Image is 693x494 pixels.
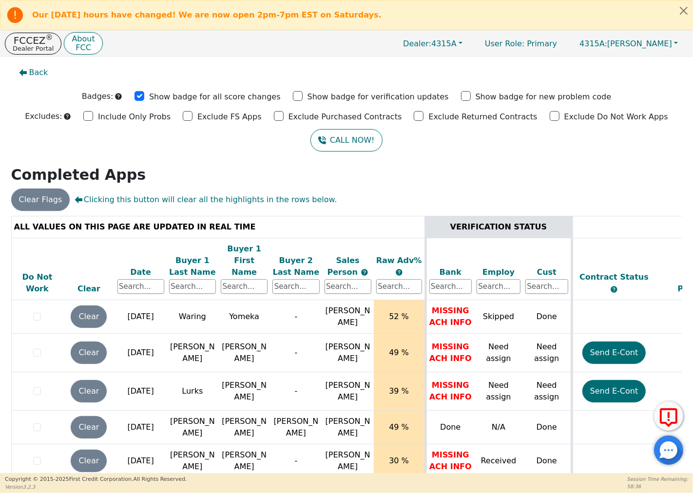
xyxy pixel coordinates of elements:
[525,279,568,294] input: Search...
[523,334,572,372] td: Need assign
[429,279,472,294] input: Search...
[169,255,216,278] div: Buyer 1 Last Name
[167,411,218,444] td: [PERSON_NAME]
[5,33,61,55] button: FCCEZ®Dealer Portal
[523,372,572,411] td: Need assign
[326,306,370,327] span: [PERSON_NAME]
[569,36,688,51] button: 4315A:[PERSON_NAME]
[221,243,268,278] div: Buyer 1 First Name
[272,279,319,294] input: Search...
[425,411,474,444] td: Done
[523,411,572,444] td: Done
[5,483,187,491] p: Version 3.2.3
[71,380,107,402] button: Clear
[82,91,114,102] p: Badges:
[270,300,322,334] td: -
[11,189,70,211] button: Clear Flags
[218,334,270,372] td: [PERSON_NAME]
[475,34,567,53] a: User Role: Primary
[474,444,523,478] td: Received
[476,91,612,103] p: Show badge for new problem code
[326,342,370,363] span: [PERSON_NAME]
[71,305,107,328] button: Clear
[525,266,568,278] div: Cust
[477,279,520,294] input: Search...
[376,256,422,265] span: Raw Adv%
[218,372,270,411] td: [PERSON_NAME]
[389,456,409,465] span: 30 %
[425,444,474,478] td: MISSING ACH INFO
[167,444,218,478] td: [PERSON_NAME]
[32,10,382,19] b: Our [DATE] hours have changed! We are now open 2pm-7pm EST on Saturdays.
[218,300,270,334] td: Yomeka
[72,44,95,52] p: FCC
[270,334,322,372] td: -
[64,32,102,55] button: AboutFCC
[11,166,146,183] strong: Completed Apps
[115,444,167,478] td: [DATE]
[389,348,409,357] span: 49 %
[475,34,567,53] p: Primary
[13,36,54,45] p: FCCEZ
[425,372,474,411] td: MISSING ACH INFO
[71,416,107,438] button: Clear
[14,221,422,233] div: ALL VALUES ON THIS PAGE ARE UPDATED IN REAL TIME
[425,300,474,334] td: MISSING ACH INFO
[376,279,422,294] input: Search...
[5,475,187,484] p: Copyright © 2015- 2025 First Credit Corporation.
[564,111,668,123] p: Exclude Do Not Work Apps
[13,45,54,52] p: Dealer Portal
[627,475,688,483] p: Session Time Remaining:
[75,194,337,206] span: Clicking this button will clear all the highlights in the rows below.
[474,300,523,334] td: Skipped
[389,422,409,432] span: 49 %
[11,61,56,84] button: Back
[65,283,112,295] div: Clear
[72,35,95,43] p: About
[272,255,319,278] div: Buyer 2 Last Name
[582,380,646,402] button: Send E-Cont
[115,300,167,334] td: [DATE]
[14,271,61,295] div: Do Not Work
[428,111,537,123] p: Exclude Returned Contracts
[197,111,262,123] p: Exclude FS Apps
[167,372,218,411] td: Lurks
[326,417,370,437] span: [PERSON_NAME]
[654,401,683,431] button: Report Error to FCC
[393,36,473,51] button: Dealer:4315A
[270,372,322,411] td: -
[325,279,371,294] input: Search...
[403,39,457,48] span: 4315A
[308,91,449,103] p: Show badge for verification updates
[425,334,474,372] td: MISSING ACH INFO
[115,334,167,372] td: [DATE]
[477,266,520,278] div: Employ
[149,91,281,103] p: Show badge for all score changes
[167,334,218,372] td: [PERSON_NAME]
[582,342,646,364] button: Send E-Cont
[71,450,107,472] button: Clear
[25,111,62,122] p: Excludes:
[474,411,523,444] td: N/A
[389,312,409,321] span: 52 %
[429,221,568,233] div: VERIFICATION STATUS
[523,300,572,334] td: Done
[326,380,370,401] span: [PERSON_NAME]
[326,450,370,471] span: [PERSON_NAME]
[218,444,270,478] td: [PERSON_NAME]
[98,111,171,123] p: Include Only Probs
[579,39,672,48] span: [PERSON_NAME]
[310,129,382,152] button: CALL NOW!
[218,411,270,444] td: [PERSON_NAME]
[115,372,167,411] td: [DATE]
[289,111,402,123] p: Exclude Purchased Contracts
[579,39,607,48] span: 4315A:
[474,372,523,411] td: Need assign
[579,272,649,282] span: Contract Status
[167,300,218,334] td: Waring
[327,256,361,277] span: Sales Person
[389,386,409,396] span: 39 %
